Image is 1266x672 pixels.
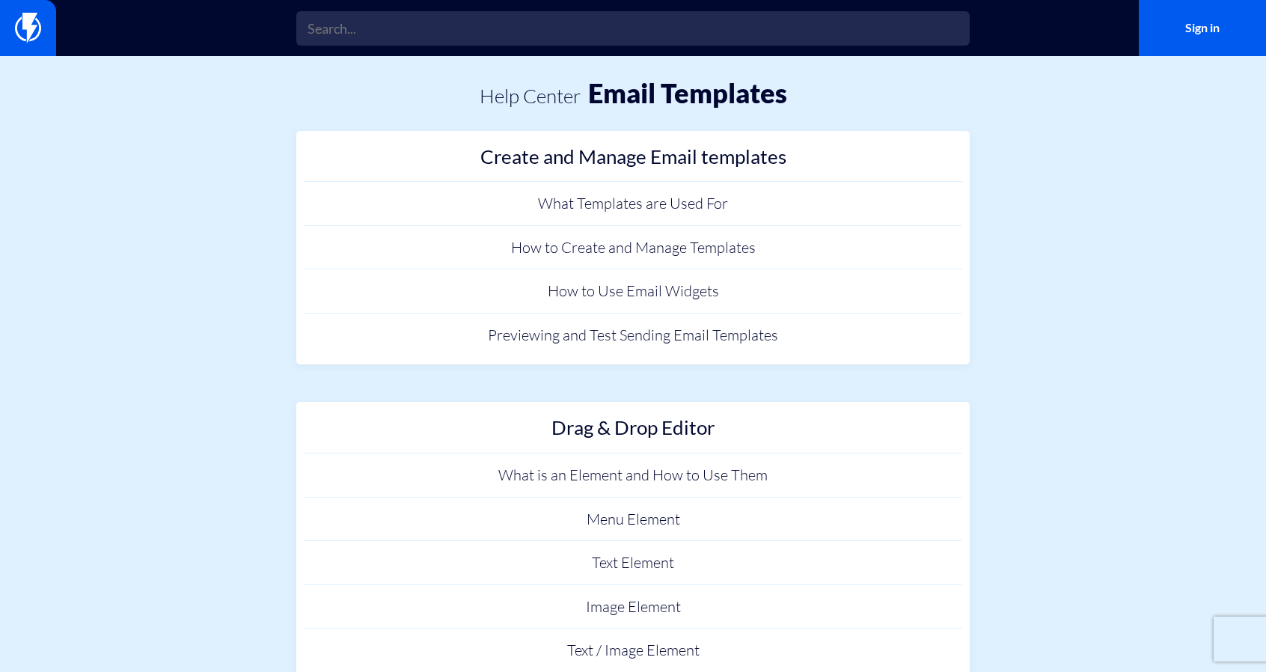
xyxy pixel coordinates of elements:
[304,182,962,226] a: What Templates are Used For
[304,409,962,453] a: Drag & Drop Editor
[588,79,787,109] h1: Email Templates
[304,314,962,358] a: Previewing and Test Sending Email Templates
[304,269,962,314] a: How to Use Email Widgets
[311,146,955,175] h2: Create and Manage Email templates
[304,498,962,542] a: Menu Element
[296,11,970,46] input: Search...
[480,84,581,108] a: Help center
[304,585,962,629] a: Image Element
[304,226,962,270] a: How to Create and Manage Templates
[304,138,962,183] a: Create and Manage Email templates
[311,417,955,446] h2: Drag & Drop Editor
[304,541,962,585] a: Text Element
[304,453,962,498] a: What is an Element and How to Use Them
